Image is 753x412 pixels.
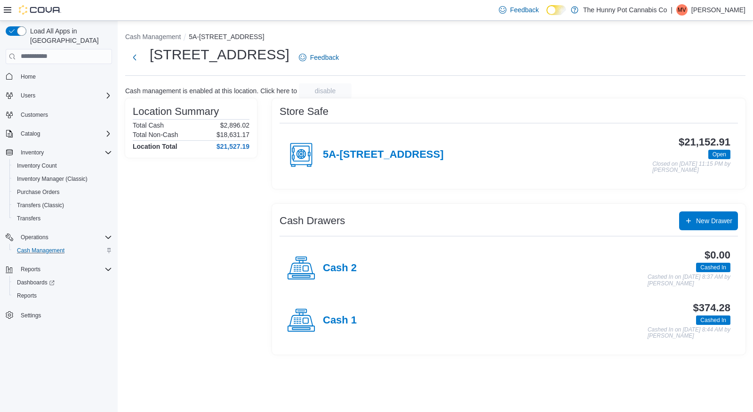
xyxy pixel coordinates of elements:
[295,48,343,67] a: Feedback
[17,232,52,243] button: Operations
[693,302,730,314] h3: $374.28
[133,106,219,117] h3: Location Summary
[17,264,44,275] button: Reports
[17,71,40,82] a: Home
[13,290,40,301] a: Reports
[13,160,112,171] span: Inventory Count
[13,245,112,256] span: Cash Management
[2,127,116,140] button: Catalog
[17,147,48,158] button: Inventory
[133,121,164,129] h6: Total Cash
[21,92,35,99] span: Users
[713,150,726,159] span: Open
[17,279,55,286] span: Dashboards
[9,289,116,302] button: Reports
[17,162,57,170] span: Inventory Count
[705,250,730,261] h3: $0.00
[125,33,181,40] button: Cash Management
[671,4,673,16] p: |
[125,32,745,43] nav: An example of EuiBreadcrumbs
[2,308,116,322] button: Settings
[17,292,37,299] span: Reports
[696,216,732,226] span: New Drawer
[17,310,45,321] a: Settings
[323,262,357,275] h4: Cash 2
[189,33,264,40] button: 5A-[STREET_ADDRESS]
[13,173,112,185] span: Inventory Manager (Classic)
[17,188,60,196] span: Purchase Orders
[648,327,730,339] p: Cashed In on [DATE] 8:44 AM by [PERSON_NAME]
[9,186,116,199] button: Purchase Orders
[216,143,249,150] h4: $21,527.19
[19,5,61,15] img: Cova
[26,26,112,45] span: Load All Apps in [GEOGRAPHIC_DATA]
[125,87,297,95] p: Cash management is enabled at this location. Click here to
[17,175,88,183] span: Inventory Manager (Classic)
[323,149,444,161] h4: 5A-[STREET_ADDRESS]
[17,109,52,121] a: Customers
[125,48,144,67] button: Next
[13,277,112,288] span: Dashboards
[17,147,112,158] span: Inventory
[21,111,48,119] span: Customers
[310,53,339,62] span: Feedback
[9,212,116,225] button: Transfers
[21,266,40,273] span: Reports
[17,215,40,222] span: Transfers
[2,70,116,83] button: Home
[510,5,539,15] span: Feedback
[280,215,345,226] h3: Cash Drawers
[17,128,44,139] button: Catalog
[2,146,116,159] button: Inventory
[13,245,68,256] a: Cash Management
[9,159,116,172] button: Inventory Count
[17,232,112,243] span: Operations
[678,4,686,16] span: MV
[220,121,249,129] p: $2,896.02
[9,172,116,186] button: Inventory Manager (Classic)
[13,186,64,198] a: Purchase Orders
[21,234,48,241] span: Operations
[2,263,116,276] button: Reports
[9,199,116,212] button: Transfers (Classic)
[9,276,116,289] a: Dashboards
[323,315,357,327] h4: Cash 1
[21,73,36,81] span: Home
[13,213,44,224] a: Transfers
[676,4,688,16] div: Maly Vang
[2,231,116,244] button: Operations
[696,263,730,272] span: Cashed In
[150,45,289,64] h1: [STREET_ADDRESS]
[13,186,112,198] span: Purchase Orders
[648,274,730,287] p: Cashed In on [DATE] 8:37 AM by [PERSON_NAME]
[17,309,112,321] span: Settings
[700,263,726,272] span: Cashed In
[17,128,112,139] span: Catalog
[9,244,116,257] button: Cash Management
[299,83,352,98] button: disable
[2,108,116,121] button: Customers
[17,202,64,209] span: Transfers (Classic)
[17,247,64,254] span: Cash Management
[583,4,667,16] p: The Hunny Pot Cannabis Co
[13,200,68,211] a: Transfers (Classic)
[13,160,61,171] a: Inventory Count
[133,131,178,138] h6: Total Non-Cash
[17,71,112,82] span: Home
[652,161,730,174] p: Closed on [DATE] 11:15 PM by [PERSON_NAME]
[700,316,726,324] span: Cashed In
[546,5,566,15] input: Dark Mode
[679,211,738,230] button: New Drawer
[21,312,41,319] span: Settings
[13,213,112,224] span: Transfers
[17,264,112,275] span: Reports
[495,0,543,19] a: Feedback
[13,277,58,288] a: Dashboards
[13,290,112,301] span: Reports
[280,106,328,117] h3: Store Safe
[691,4,745,16] p: [PERSON_NAME]
[679,137,730,148] h3: $21,152.91
[17,109,112,121] span: Customers
[17,90,112,101] span: Users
